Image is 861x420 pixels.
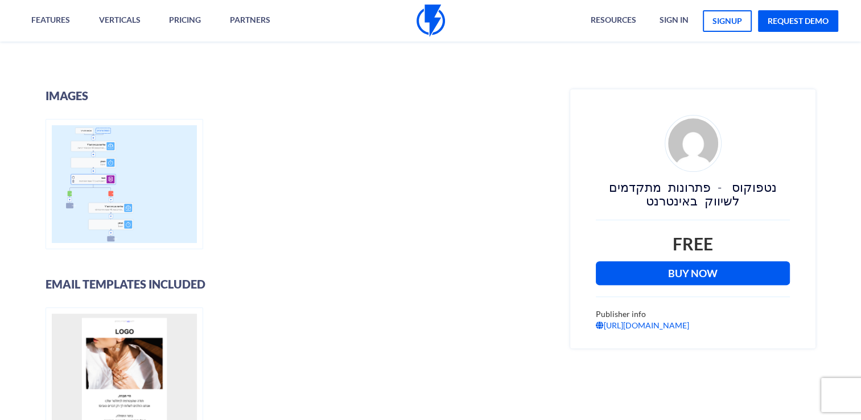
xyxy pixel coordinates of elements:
img: d4fe36f24926ae2e6254bfc5557d6d03 [665,115,722,172]
h3: נטפוקוס - פתרונות מתקדמים לשיווק באינטרנט [596,180,790,208]
a: [URL][DOMAIN_NAME] [596,320,689,330]
h3: images [46,89,553,102]
a: Buy Now [596,261,790,285]
span: Publisher info [596,309,646,319]
a: request demo [758,10,838,32]
a: signup [703,10,752,32]
h3: Email Templates Included [46,278,553,290]
div: Free [596,232,790,256]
